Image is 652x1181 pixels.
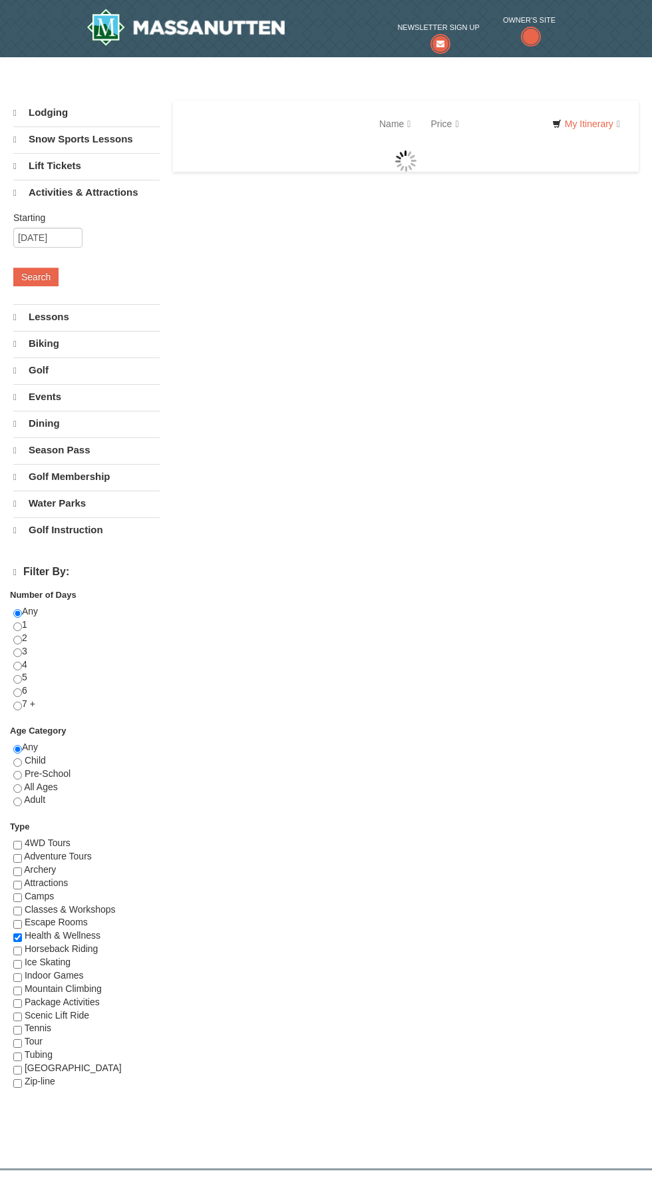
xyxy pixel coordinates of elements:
[13,304,160,330] a: Lessons
[25,943,98,954] span: Horseback Riding
[25,970,84,981] span: Indoor Games
[25,1036,43,1047] span: Tour
[25,768,71,779] span: Pre-School
[13,101,160,125] a: Lodging
[13,357,160,383] a: Golf
[395,150,416,172] img: wait gif
[544,114,629,134] a: My Itinerary
[25,755,46,766] span: Child
[25,917,88,927] span: Escape Rooms
[13,464,160,489] a: Golf Membership
[24,794,45,805] span: Adult
[25,1010,89,1021] span: Scenic Lift Ride
[369,111,420,137] a: Name
[13,491,160,516] a: Water Parks
[13,384,160,409] a: Events
[13,180,160,205] a: Activities & Attractions
[25,997,100,1007] span: Package Activities
[13,411,160,436] a: Dining
[13,517,160,543] a: Golf Instruction
[397,21,479,34] span: Newsletter Sign Up
[25,1063,122,1073] span: [GEOGRAPHIC_DATA]
[25,957,71,967] span: Ice Skating
[10,590,77,600] strong: Number of Days
[503,13,556,27] span: Owner's Site
[503,13,556,48] a: Owner's Site
[25,904,116,915] span: Classes & Workshops
[25,983,102,994] span: Mountain Climbing
[25,1023,51,1033] span: Tennis
[86,9,285,46] a: Massanutten Resort
[13,126,160,152] a: Snow Sports Lessons
[13,741,160,820] div: Any
[13,153,160,178] a: Lift Tickets
[10,822,29,831] strong: Type
[25,1049,53,1060] span: Tubing
[24,877,68,888] span: Attractions
[13,268,59,286] button: Search
[25,1076,55,1086] span: Zip-line
[13,211,150,224] label: Starting
[13,437,160,463] a: Season Pass
[13,605,160,724] div: Any 1 2 3 4 5 6 7 +
[13,331,160,356] a: Biking
[24,864,56,875] span: Archery
[10,726,67,736] strong: Age Category
[24,782,58,792] span: All Ages
[86,9,285,46] img: Massanutten Resort Logo
[13,566,160,579] h4: Filter By:
[397,21,479,48] a: Newsletter Sign Up
[25,930,100,941] span: Health & Wellness
[420,111,468,137] a: Price
[25,837,71,848] span: 4WD Tours
[25,891,54,901] span: Camps
[24,851,92,861] span: Adventure Tours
